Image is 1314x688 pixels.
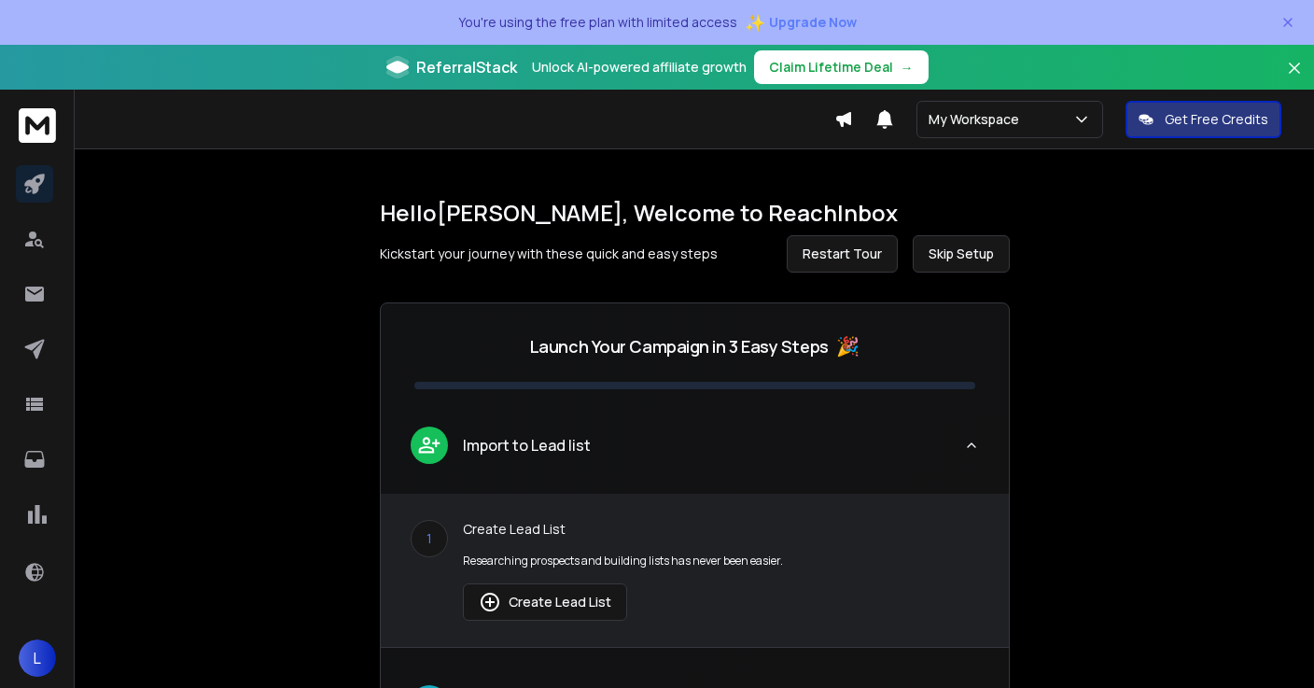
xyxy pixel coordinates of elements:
[380,245,718,263] p: Kickstart your journey with these quick and easy steps
[381,494,1009,647] div: leadImport to Lead list
[929,245,994,263] span: Skip Setup
[745,4,857,41] button: ✨Upgrade Now
[463,583,627,621] button: Create Lead List
[381,412,1009,494] button: leadImport to Lead list
[463,520,979,539] p: Create Lead List
[530,333,829,359] p: Launch Your Campaign in 3 Easy Steps
[787,235,898,273] button: Restart Tour
[532,58,747,77] p: Unlock AI-powered affiliate growth
[1125,101,1281,138] button: Get Free Credits
[416,56,517,78] span: ReferralStack
[19,639,56,677] button: L
[836,333,860,359] span: 🎉
[745,9,765,35] span: ✨
[1282,56,1307,101] button: Close banner
[929,110,1027,129] p: My Workspace
[417,433,441,456] img: lead
[463,434,591,456] p: Import to Lead list
[754,50,929,84] button: Claim Lifetime Deal→
[769,13,857,32] span: Upgrade Now
[380,198,1010,228] h1: Hello [PERSON_NAME] , Welcome to ReachInbox
[913,235,1010,273] button: Skip Setup
[1165,110,1268,129] p: Get Free Credits
[479,591,501,613] img: lead
[458,13,737,32] p: You're using the free plan with limited access
[411,520,448,557] div: 1
[901,58,914,77] span: →
[463,554,979,569] p: Researching prospects and building lists has never been easier.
